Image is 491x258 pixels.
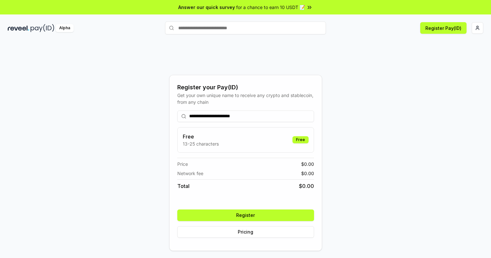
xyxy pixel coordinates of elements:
[178,4,235,11] span: Answer our quick survey
[177,92,314,105] div: Get your own unique name to receive any crypto and stablecoin, from any chain
[301,170,314,177] span: $ 0.00
[177,170,203,177] span: Network fee
[177,83,314,92] div: Register your Pay(ID)
[177,182,190,190] span: Total
[31,24,54,32] img: pay_id
[183,140,219,147] p: 13-25 characters
[177,161,188,167] span: Price
[56,24,74,32] div: Alpha
[177,226,314,238] button: Pricing
[183,133,219,140] h3: Free
[236,4,305,11] span: for a chance to earn 10 USDT 📝
[177,209,314,221] button: Register
[292,136,309,143] div: Free
[301,161,314,167] span: $ 0.00
[420,22,467,34] button: Register Pay(ID)
[8,24,29,32] img: reveel_dark
[299,182,314,190] span: $ 0.00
